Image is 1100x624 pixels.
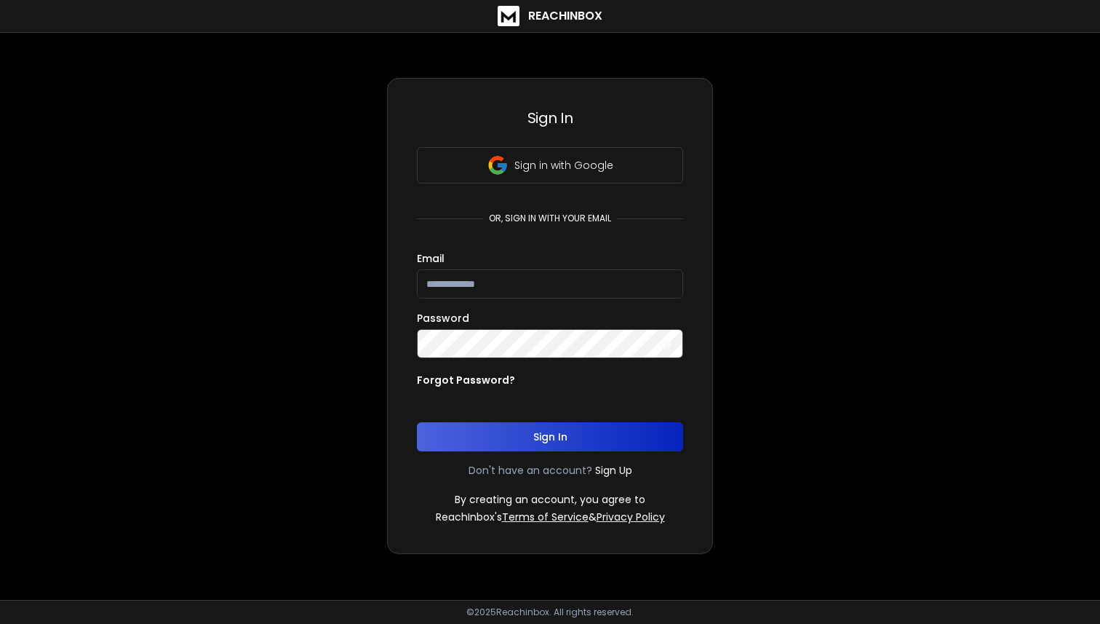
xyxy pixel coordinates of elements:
[528,7,602,25] h1: ReachInbox
[417,313,469,323] label: Password
[597,510,665,524] a: Privacy Policy
[436,510,665,524] p: ReachInbox's &
[498,6,602,26] a: ReachInbox
[595,463,632,478] a: Sign Up
[514,158,613,173] p: Sign in with Google
[417,373,515,387] p: Forgot Password?
[417,422,683,451] button: Sign In
[498,6,519,26] img: logo
[502,510,589,524] a: Terms of Service
[417,253,445,264] label: Email
[466,607,634,618] p: © 2025 Reachinbox. All rights reserved.
[417,147,683,183] button: Sign in with Google
[483,213,617,224] p: or, sign in with your email
[455,492,645,507] p: By creating an account, you agree to
[469,463,592,478] p: Don't have an account?
[417,108,683,128] h3: Sign In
